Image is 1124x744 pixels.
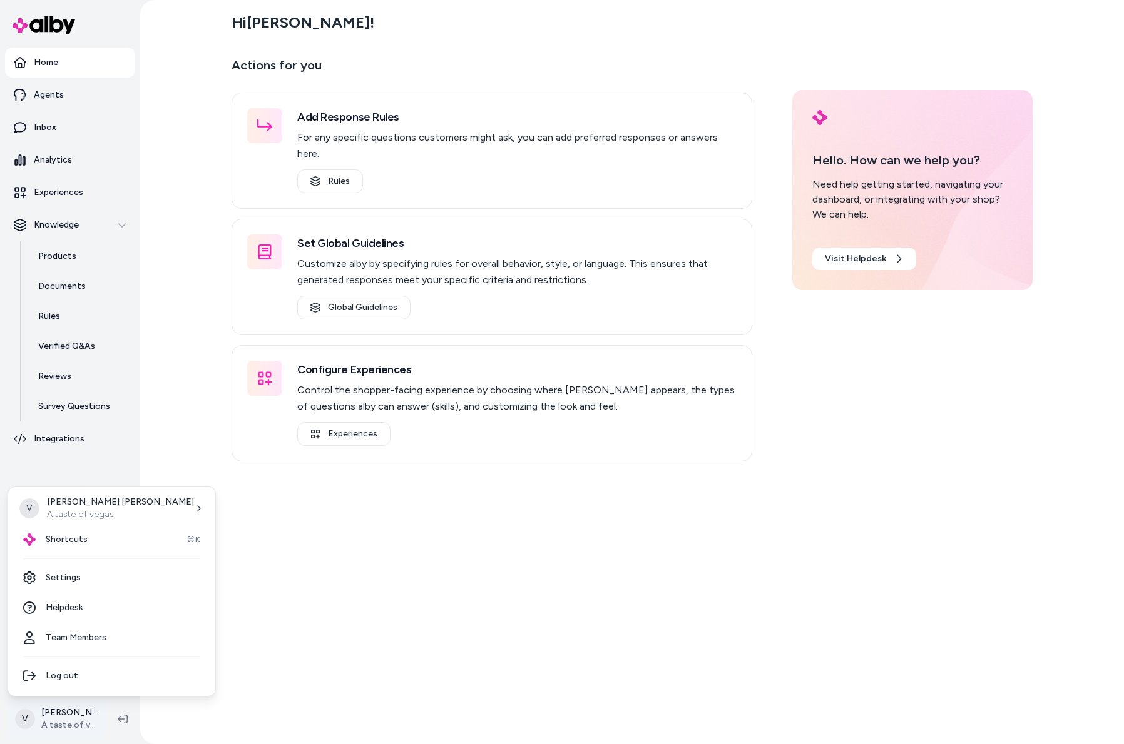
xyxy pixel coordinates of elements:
[19,498,39,518] span: V
[46,533,88,546] span: Shortcuts
[13,661,210,691] div: Log out
[13,623,210,653] a: Team Members
[23,533,36,546] img: alby Logo
[47,508,194,521] p: A taste of vegas
[46,601,83,614] span: Helpdesk
[187,535,200,545] span: ⌘K
[47,496,194,508] p: [PERSON_NAME] [PERSON_NAME]
[13,563,210,593] a: Settings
